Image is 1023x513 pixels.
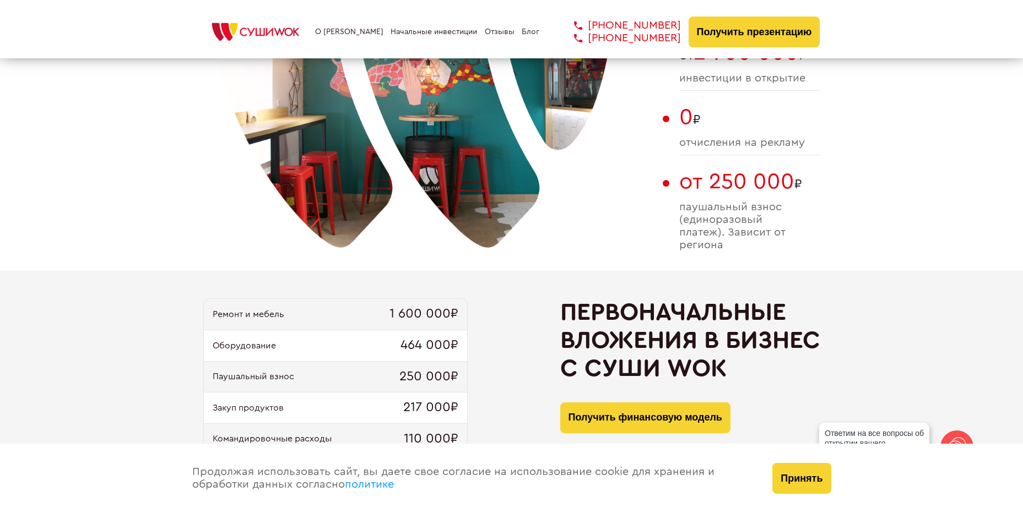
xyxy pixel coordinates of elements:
a: [PHONE_NUMBER] [557,19,681,32]
button: Принять [772,463,831,494]
div: Ответим на все вопросы об открытии вашего [PERSON_NAME]! [819,423,929,463]
a: Блог [522,28,539,36]
span: ₽ [679,105,820,130]
button: Получить финансовую модель [560,402,730,433]
span: 110 000₽ [404,432,458,447]
span: 464 000₽ [400,338,458,353]
span: Закуп продуктов [213,403,284,413]
h2: Первоначальные вложения в бизнес с Суши Wok [560,298,820,382]
a: Отзывы [485,28,515,36]
a: политике [345,479,394,490]
img: СУШИWOK [203,20,308,44]
div: Продолжая использовать сайт, вы даете свое согласие на использование cookie для хранения и обрабо... [181,444,762,513]
span: 1 600 000₽ [389,307,458,322]
a: Начальные инвестиции [391,28,477,36]
span: ₽ [679,169,820,194]
span: инвестиции в открытие [679,72,820,85]
span: 217 000₽ [403,400,458,416]
span: от 250 000 [679,171,794,193]
span: 250 000₽ [399,369,458,385]
span: 0 [679,106,693,128]
button: Получить презентацию [689,17,820,47]
span: Ремонт и мебель [213,309,284,319]
span: отчисления на рекламу [679,137,820,149]
span: Паушальный взнос [213,372,294,381]
a: [PHONE_NUMBER] [557,32,681,45]
a: О [PERSON_NAME] [315,28,383,36]
span: Оборудование [213,341,276,351]
span: паушальный взнос (единоразовый платеж). Зависит от региона [679,201,820,252]
span: Командировочные расходы [213,434,332,444]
